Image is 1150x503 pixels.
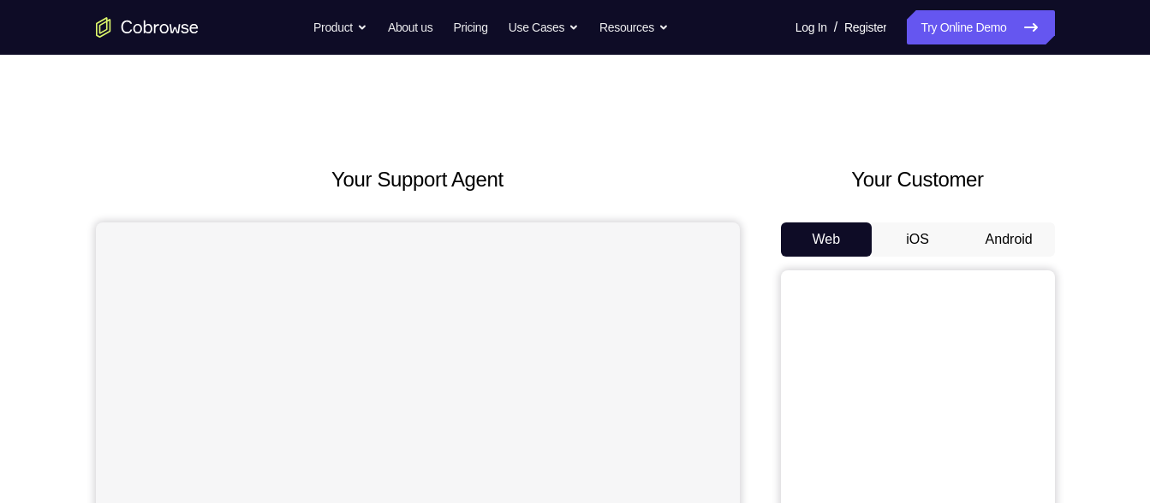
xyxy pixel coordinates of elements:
[907,10,1054,44] a: Try Online Demo
[781,164,1055,195] h2: Your Customer
[453,10,487,44] a: Pricing
[509,10,579,44] button: Use Cases
[599,10,669,44] button: Resources
[872,222,963,257] button: iOS
[313,10,367,44] button: Product
[781,222,873,257] button: Web
[963,222,1055,257] button: Android
[795,10,827,44] a: Log In
[388,10,432,44] a: About us
[96,17,199,38] a: Go to the home page
[844,10,886,44] a: Register
[96,164,740,195] h2: Your Support Agent
[834,17,837,38] span: /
